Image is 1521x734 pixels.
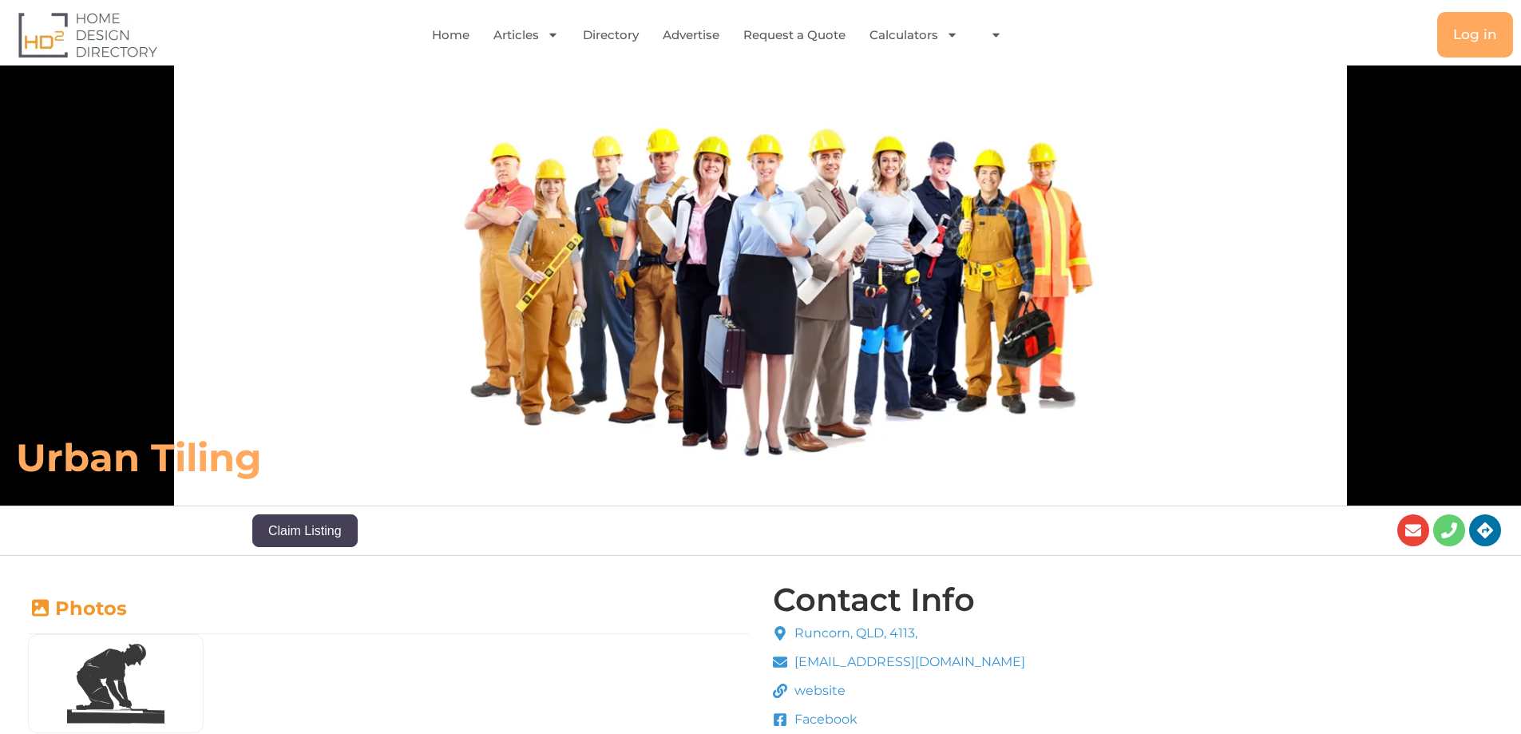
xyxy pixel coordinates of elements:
span: Log in [1453,28,1497,42]
a: Advertise [663,17,719,54]
img: Tiler [29,635,203,732]
span: [EMAIL_ADDRESS][DOMAIN_NAME] [790,653,1025,672]
span: Runcorn, QLD, 4113, [790,624,917,643]
a: Photos [28,597,127,620]
button: Claim Listing [252,514,358,546]
a: Home [432,17,469,54]
h4: Contact Info [773,584,975,616]
a: Calculators [869,17,958,54]
a: Directory [583,17,639,54]
span: website [790,681,846,700]
nav: Menu [309,17,1137,54]
a: Log in [1437,12,1513,58]
span: Facebook [790,710,858,729]
h6: Urban Tiling [16,434,1057,482]
a: [EMAIL_ADDRESS][DOMAIN_NAME] [773,653,1026,672]
a: Articles [493,17,559,54]
a: Request a Quote [743,17,846,54]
